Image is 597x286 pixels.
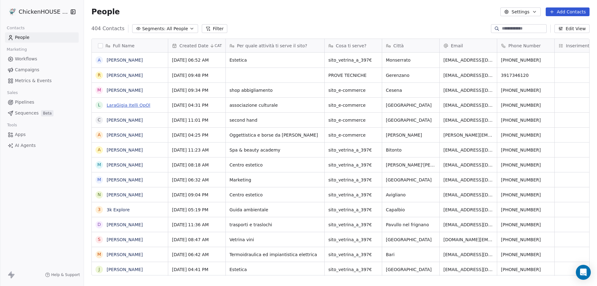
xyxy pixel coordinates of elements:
[501,222,551,228] span: [PHONE_NUMBER]
[500,7,540,16] button: Settings
[107,103,150,108] a: LaraGigia Itelli OpOl
[15,110,39,116] span: Sequences
[443,147,493,153] span: [EMAIL_ADDRESS][DOMAIN_NAME]
[501,57,551,63] span: [PHONE_NUMBER]
[15,131,26,138] span: Apps
[107,58,143,63] a: [PERSON_NAME]
[328,147,378,153] span: sito_vetrina_a_397€
[229,266,321,273] span: Estetica
[443,222,493,228] span: [EMAIL_ADDRESS][DOMAIN_NAME]
[382,39,439,52] div: Città
[172,117,222,123] span: [DATE] 11:01 PM
[15,67,39,73] span: Campaigns
[386,192,436,198] span: Avigliano
[5,76,79,86] a: Metrics & Events
[443,207,493,213] span: [EMAIL_ADDRESS][DOMAIN_NAME]
[15,77,52,84] span: Metrics & Events
[237,43,307,49] span: Per quale attività ti serve il sito?
[202,24,228,33] button: Filter
[98,72,101,78] div: R
[328,102,378,108] span: sito_e-commerce
[97,251,101,258] div: M
[5,108,79,118] a: SequencesBeta
[15,99,34,105] span: Pipelines
[443,57,493,63] span: [EMAIL_ADDRESS][DOMAIN_NAME]
[497,39,554,52] div: Phone Number
[229,222,321,228] span: trasporti e traslochi
[443,177,493,183] span: [EMAIL_ADDRESS][DOMAIN_NAME]
[172,87,222,93] span: [DATE] 09:34 PM
[172,266,222,273] span: [DATE] 04:41 PM
[99,266,100,273] div: J
[328,207,378,213] span: sito_vetrina_a_397€
[443,132,493,138] span: [PERSON_NAME][EMAIL_ADDRESS][DOMAIN_NAME]
[328,72,378,78] span: PROVE TECNICHE
[97,87,101,93] div: M
[172,177,222,183] span: [DATE] 06:32 AM
[45,272,80,277] a: Help & Support
[15,142,36,149] span: AI Agents
[501,132,551,138] span: [PHONE_NUMBER]
[98,132,101,138] div: A
[328,132,378,138] span: sito_e-commerce
[501,237,551,243] span: [PHONE_NUMBER]
[325,39,382,52] div: Cosa ti serve?
[386,117,436,123] span: [GEOGRAPHIC_DATA]
[113,43,135,49] span: Full Name
[229,117,321,123] span: second hand
[501,147,551,153] span: [PHONE_NUMBER]
[443,87,493,93] span: [EMAIL_ADDRESS][DOMAIN_NAME]
[386,222,436,228] span: Pavullo nel frignano
[172,222,222,228] span: [DATE] 11:36 AM
[386,266,436,273] span: [GEOGRAPHIC_DATA]
[168,39,225,52] div: Created DateCAT
[328,222,378,228] span: sito_vetrina_a_397€
[386,162,436,168] span: [PERSON_NAME]'[PERSON_NAME]
[443,72,493,78] span: [EMAIL_ADDRESS][DOMAIN_NAME]
[107,177,143,182] a: [PERSON_NAME]
[386,147,436,153] span: Bitonto
[386,207,436,213] span: Capalbio
[4,23,27,33] span: Contacts
[229,177,321,183] span: Marketing
[226,39,324,52] div: Per quale attività ti serve il sito?
[440,39,497,52] div: Email
[4,88,21,97] span: Sales
[5,97,79,107] a: Pipelines
[229,162,321,168] span: Centro estetico
[229,132,321,138] span: Oggettistica e borse da [PERSON_NAME]
[92,53,168,276] div: grid
[229,147,321,153] span: Spa & beauty academy
[107,133,143,138] a: [PERSON_NAME]
[554,24,590,33] button: Edit View
[501,207,551,213] span: [PHONE_NUMBER]
[107,252,143,257] a: [PERSON_NAME]
[501,162,551,168] span: [PHONE_NUMBER]
[328,117,378,123] span: sito_e-commerce
[501,266,551,273] span: [PHONE_NUMBER]
[229,207,321,213] span: Guida ambientale
[443,266,493,273] span: [EMAIL_ADDRESS][DOMAIN_NAME]
[328,192,378,198] span: sito_vetrina_a_397€
[386,87,436,93] span: Cesena
[386,177,436,183] span: [GEOGRAPHIC_DATA]
[107,162,143,167] a: [PERSON_NAME]
[107,192,143,197] a: [PERSON_NAME]
[501,87,551,93] span: [PHONE_NUMBER]
[328,237,378,243] span: sito_vetrina_a_397€
[172,207,222,213] span: [DATE] 05:19 PM
[107,222,143,227] a: [PERSON_NAME]
[501,177,551,183] span: [PHONE_NUMBER]
[172,162,222,168] span: [DATE] 08:18 AM
[172,72,222,78] span: [DATE] 09:48 PM
[328,57,378,63] span: sito_vetrina_a_397€
[142,26,165,32] span: Segments:
[97,176,101,183] div: M
[51,272,80,277] span: Help & Support
[91,7,120,16] span: People
[328,266,378,273] span: sito_vetrina_a_397€
[229,192,321,198] span: Centro estetico
[107,207,130,212] a: 3k Explore
[7,7,66,17] button: ChickenHOUSE snc
[107,88,143,93] a: [PERSON_NAME]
